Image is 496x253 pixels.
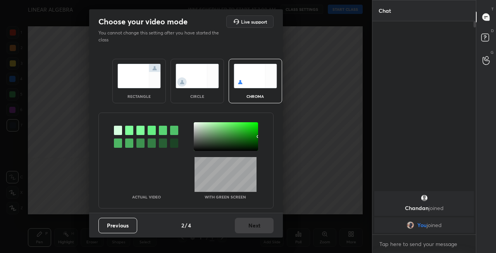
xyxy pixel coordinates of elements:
span: joined [427,222,442,228]
h2: Choose your video mode [98,17,188,27]
p: Chandan [379,205,469,211]
h4: 4 [188,221,191,229]
h4: 2 [181,221,184,229]
h5: Live support [241,19,267,24]
div: circle [182,94,213,98]
img: default.png [420,194,428,202]
p: Actual Video [132,195,161,199]
div: chroma [240,94,271,98]
p: T [491,6,494,12]
div: rectangle [124,94,155,98]
img: chromaScreenIcon.c19ab0a0.svg [234,64,277,88]
button: Previous [98,218,137,233]
img: normalScreenIcon.ae25ed63.svg [117,64,161,88]
span: You [417,222,427,228]
p: D [491,28,494,34]
img: 1400c990764a43aca6cb280cd9c2ba30.jpg [406,221,414,229]
p: With green screen [205,195,246,199]
h4: / [185,221,187,229]
img: circleScreenIcon.acc0effb.svg [176,64,219,88]
p: You cannot change this setting after you have started the class [98,29,224,43]
p: G [491,50,494,55]
p: Chat [372,0,397,21]
div: grid [372,190,476,234]
span: joined [429,204,444,212]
